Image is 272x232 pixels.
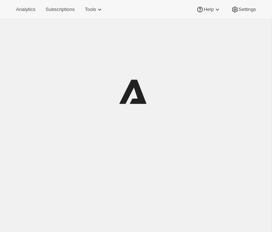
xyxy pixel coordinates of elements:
[85,7,96,12] span: Tools
[204,7,213,12] span: Help
[227,4,260,15] button: Settings
[45,7,75,12] span: Subscriptions
[80,4,108,15] button: Tools
[41,4,79,15] button: Subscriptions
[16,7,35,12] span: Analytics
[12,4,40,15] button: Analytics
[239,7,256,12] span: Settings
[192,4,225,15] button: Help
